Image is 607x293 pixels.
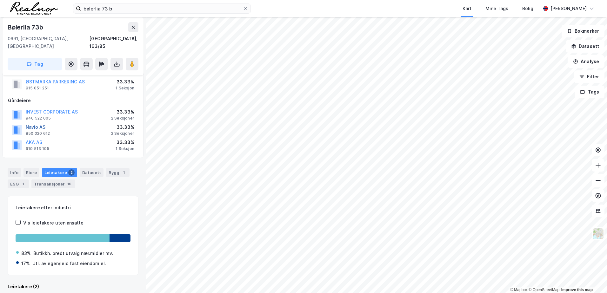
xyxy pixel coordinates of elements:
[31,179,75,188] div: Transaksjoner
[20,181,26,187] div: 1
[111,123,134,131] div: 33.33%
[575,263,607,293] iframe: Chat Widget
[10,2,58,15] img: realnor-logo.934646d98de889bb5806.png
[561,288,593,292] a: Improve this map
[26,146,49,151] div: 919 513 195
[522,5,533,12] div: Bolig
[8,179,29,188] div: ESG
[121,169,127,176] div: 1
[80,168,103,177] div: Datasett
[529,288,559,292] a: OpenStreetMap
[485,5,508,12] div: Mine Tags
[16,204,130,212] div: Leietakere etter industri
[111,116,134,121] div: 2 Seksjoner
[26,131,50,136] div: 850 020 612
[42,168,77,177] div: Leietakere
[116,139,134,146] div: 33.33%
[33,250,113,257] div: Butikkh. bredt utvalg nær.midler mv.
[575,86,604,98] button: Tags
[23,219,83,227] div: Vis leietakere uten ansatte
[81,4,243,13] input: Søk på adresse, matrikkel, gårdeiere, leietakere eller personer
[26,86,49,91] div: 915 051 251
[32,260,106,267] div: Utl. av egen/leid fast eiendom el.
[568,55,604,68] button: Analyse
[8,168,21,177] div: Info
[575,263,607,293] div: Kontrollprogram for chat
[8,35,89,50] div: 0691, [GEOGRAPHIC_DATA], [GEOGRAPHIC_DATA]
[116,78,134,86] div: 33.33%
[111,131,134,136] div: 2 Seksjoner
[550,5,587,12] div: [PERSON_NAME]
[111,108,134,116] div: 33.33%
[8,58,62,70] button: Tag
[66,181,73,187] div: 16
[574,70,604,83] button: Filter
[26,116,51,121] div: 940 522 005
[566,40,604,53] button: Datasett
[89,35,138,50] div: [GEOGRAPHIC_DATA], 163/85
[562,25,604,37] button: Bokmerker
[23,168,39,177] div: Eiere
[106,168,130,177] div: Bygg
[510,288,528,292] a: Mapbox
[21,250,31,257] div: 83%
[116,146,134,151] div: 1 Seksjon
[463,5,471,12] div: Kart
[21,260,30,267] div: 17%
[8,97,138,104] div: Gårdeiere
[8,283,138,290] div: Leietakere (2)
[8,22,44,32] div: Bølerlia 73b
[116,86,134,91] div: 1 Seksjon
[68,169,75,176] div: 2
[592,228,604,240] img: Z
